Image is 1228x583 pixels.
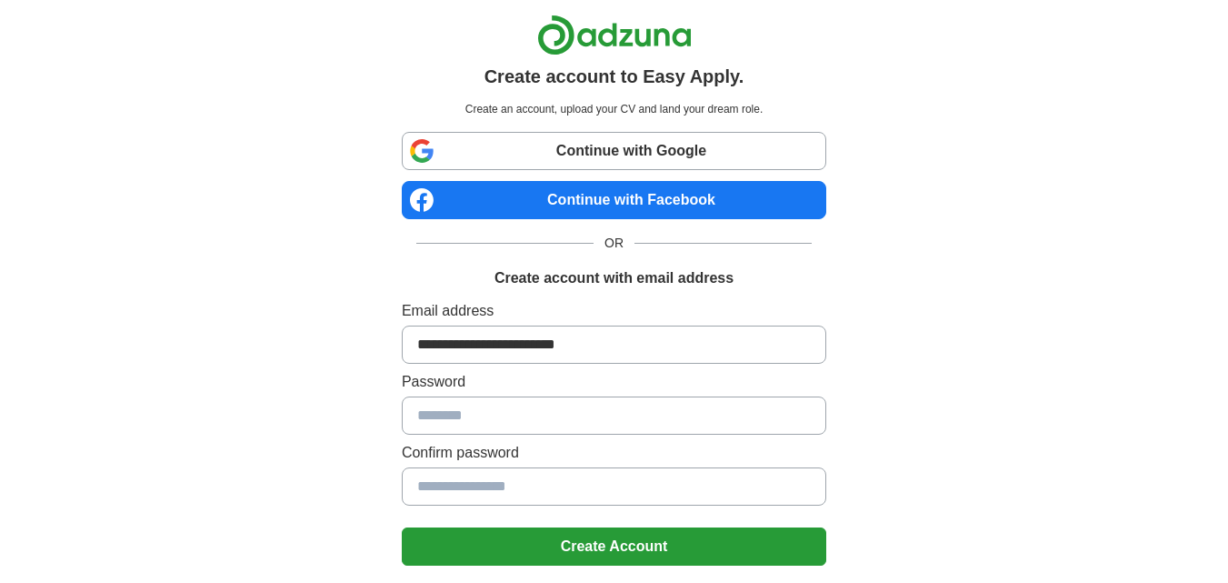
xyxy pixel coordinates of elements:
label: Password [402,371,826,393]
label: Email address [402,300,826,322]
a: Continue with Google [402,132,826,170]
h1: Create account to Easy Apply. [484,63,744,90]
p: Create an account, upload your CV and land your dream role. [405,101,823,117]
img: Adzuna logo [537,15,692,55]
button: Create Account [402,528,826,566]
h1: Create account with email address [494,267,734,289]
a: Continue with Facebook [402,181,826,219]
label: Confirm password [402,442,826,464]
span: OR [594,234,634,253]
